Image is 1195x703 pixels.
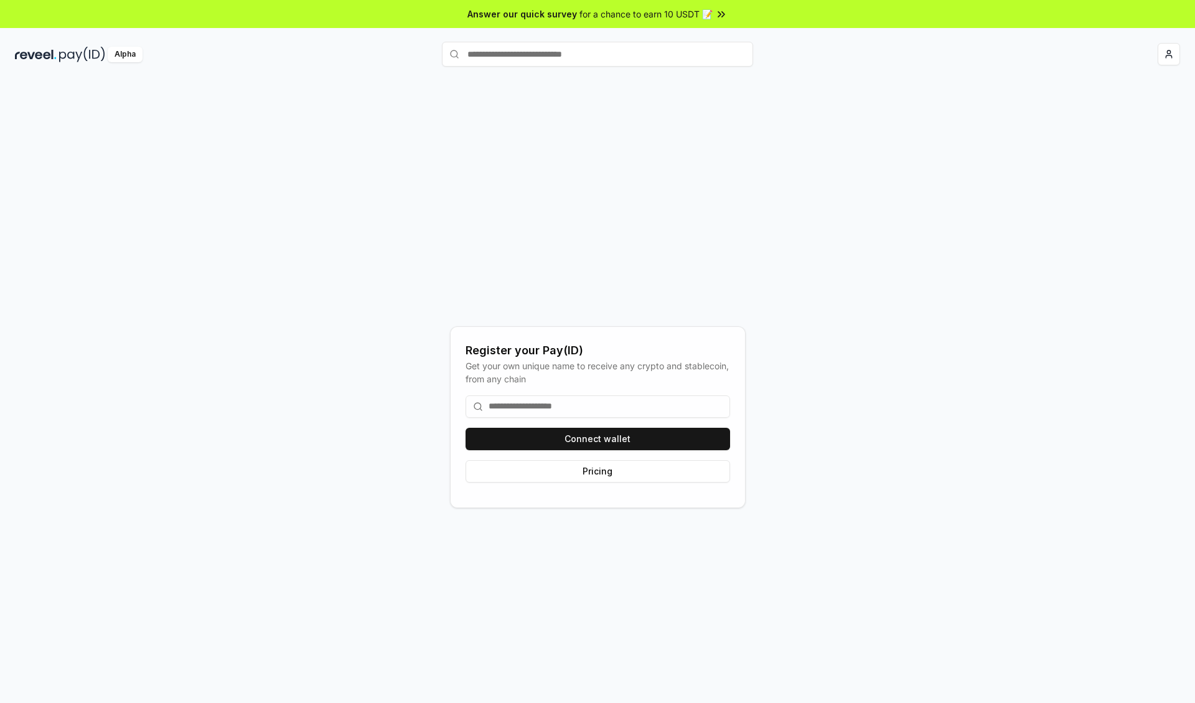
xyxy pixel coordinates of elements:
button: Connect wallet [466,428,730,450]
span: for a chance to earn 10 USDT 📝 [579,7,713,21]
img: reveel_dark [15,47,57,62]
div: Register your Pay(ID) [466,342,730,359]
button: Pricing [466,460,730,483]
img: pay_id [59,47,105,62]
div: Alpha [108,47,143,62]
div: Get your own unique name to receive any crypto and stablecoin, from any chain [466,359,730,385]
span: Answer our quick survey [467,7,577,21]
